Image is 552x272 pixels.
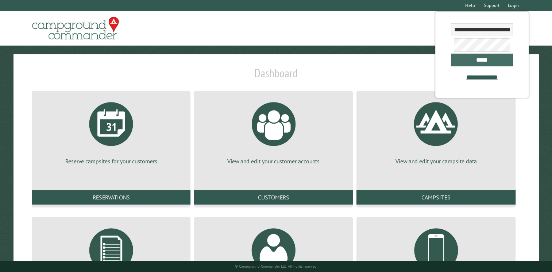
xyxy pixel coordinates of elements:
a: Campsites [356,190,515,205]
a: Reservations [32,190,190,205]
small: © Campground Commander LLC. All rights reserved. [235,264,317,269]
img: Campground Commander [30,14,121,43]
p: Reserve campsites for your customers [40,157,182,165]
a: Customers [194,190,353,205]
a: Reserve campsites for your customers [40,97,182,165]
h1: Dashboard [30,66,522,86]
a: View and edit your customer accounts [203,97,344,165]
p: View and edit your customer accounts [203,157,344,165]
a: View and edit your campsite data [365,97,506,165]
p: View and edit your campsite data [365,157,506,165]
